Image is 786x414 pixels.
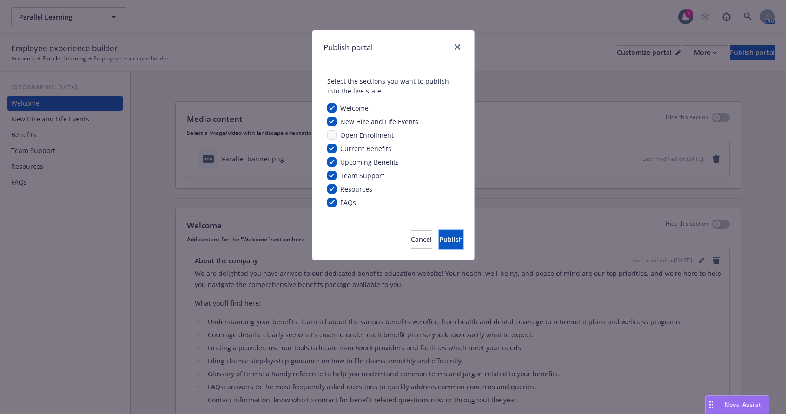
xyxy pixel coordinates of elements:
[439,230,463,249] button: Publish
[340,117,418,126] span: New Hire and Life Events
[705,395,769,414] button: Nova Assist
[411,235,432,244] span: Cancel
[340,171,384,180] span: Team Support
[340,185,372,194] span: Resources
[706,396,717,414] div: Drag to move
[411,230,432,249] button: Cancel
[340,158,399,167] span: Upcoming Benefits
[439,235,463,244] span: Publish
[327,76,459,96] div: Select the sections you want to publish into the live state
[324,41,373,53] h1: Publish portal
[452,41,463,53] a: close
[725,401,761,408] span: Nova Assist
[340,131,394,140] span: Open Enrollment
[340,144,391,153] span: Current Benefits
[340,104,369,113] span: Welcome
[340,198,356,207] span: FAQs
